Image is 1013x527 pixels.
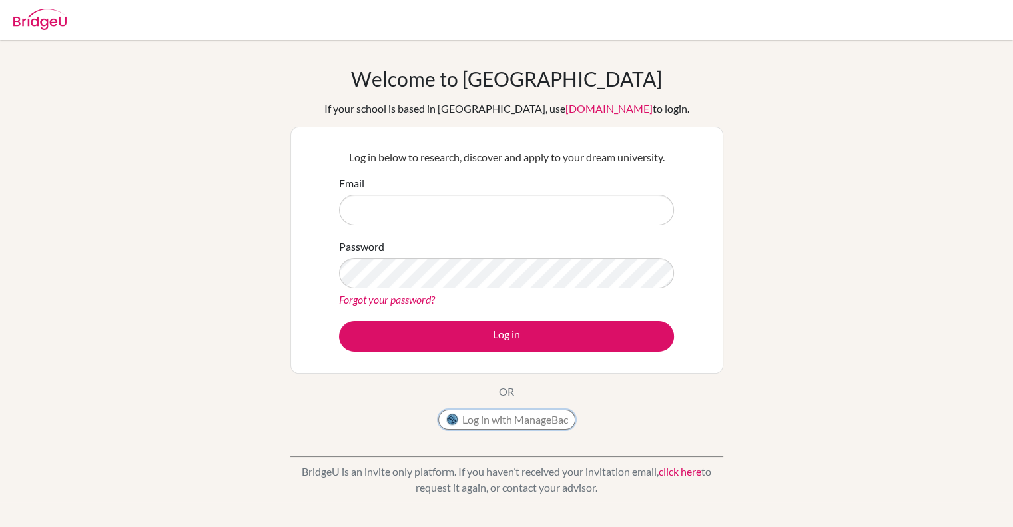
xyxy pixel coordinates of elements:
[499,384,514,400] p: OR
[324,101,689,117] div: If your school is based in [GEOGRAPHIC_DATA], use to login.
[438,410,575,430] button: Log in with ManageBac
[339,293,435,306] a: Forgot your password?
[339,239,384,255] label: Password
[659,465,701,478] a: click here
[290,464,723,496] p: BridgeU is an invite only platform. If you haven’t received your invitation email, to request it ...
[565,102,653,115] a: [DOMAIN_NAME]
[339,149,674,165] p: Log in below to research, discover and apply to your dream university.
[339,175,364,191] label: Email
[13,9,67,30] img: Bridge-U
[351,67,662,91] h1: Welcome to [GEOGRAPHIC_DATA]
[339,321,674,352] button: Log in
